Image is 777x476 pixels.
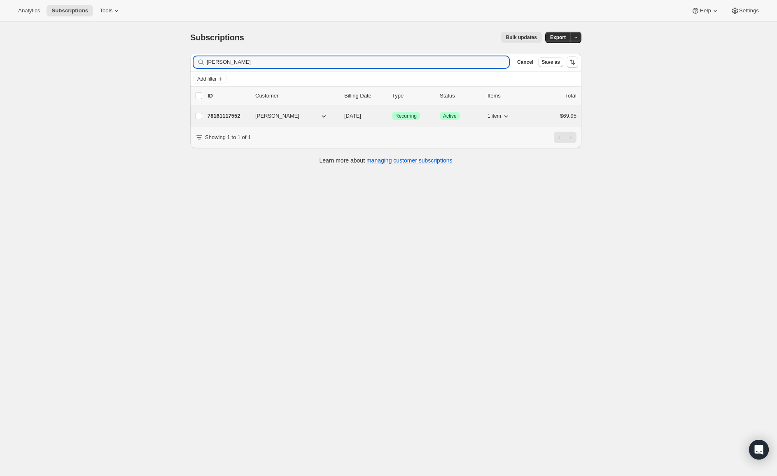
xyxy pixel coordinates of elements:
span: Subscriptions [51,7,88,14]
span: [DATE] [344,113,361,119]
button: Export [545,32,571,43]
button: Analytics [13,5,45,16]
span: Export [550,34,566,41]
p: Customer [255,92,338,100]
span: Subscriptions [190,33,244,42]
button: Sort the results [567,56,578,68]
p: 78161117552 [208,112,249,120]
p: Status [440,92,481,100]
span: Add filter [197,76,217,82]
input: Filter subscribers [207,56,509,68]
span: $69.95 [560,113,576,119]
button: Tools [95,5,126,16]
p: Total [565,92,576,100]
span: Save as [541,59,560,65]
span: Bulk updates [506,34,537,41]
span: 1 item [488,113,501,119]
div: Open Intercom Messenger [749,440,769,460]
button: Save as [538,57,563,67]
nav: Pagination [554,132,576,143]
div: IDCustomerBilling DateTypeStatusItemsTotal [208,92,576,100]
p: ID [208,92,249,100]
button: Bulk updates [501,32,542,43]
span: Analytics [18,7,40,14]
button: [PERSON_NAME] [250,109,333,123]
span: [PERSON_NAME] [255,112,299,120]
button: Help [686,5,724,16]
button: Cancel [514,57,537,67]
span: Tools [100,7,112,14]
button: Settings [726,5,764,16]
span: Help [700,7,711,14]
button: Subscriptions [47,5,93,16]
span: Settings [739,7,759,14]
span: Recurring [395,113,417,119]
div: Type [392,92,433,100]
p: Learn more about [320,156,453,165]
p: Showing 1 to 1 of 1 [205,133,251,142]
span: Active [443,113,457,119]
div: 78161117552[PERSON_NAME][DATE]SuccessRecurringSuccessActive1 item$69.95 [208,110,576,122]
span: Cancel [517,59,533,65]
a: managing customer subscriptions [366,157,453,164]
button: 1 item [488,110,510,122]
div: Items [488,92,529,100]
button: Add filter [194,74,226,84]
p: Billing Date [344,92,385,100]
